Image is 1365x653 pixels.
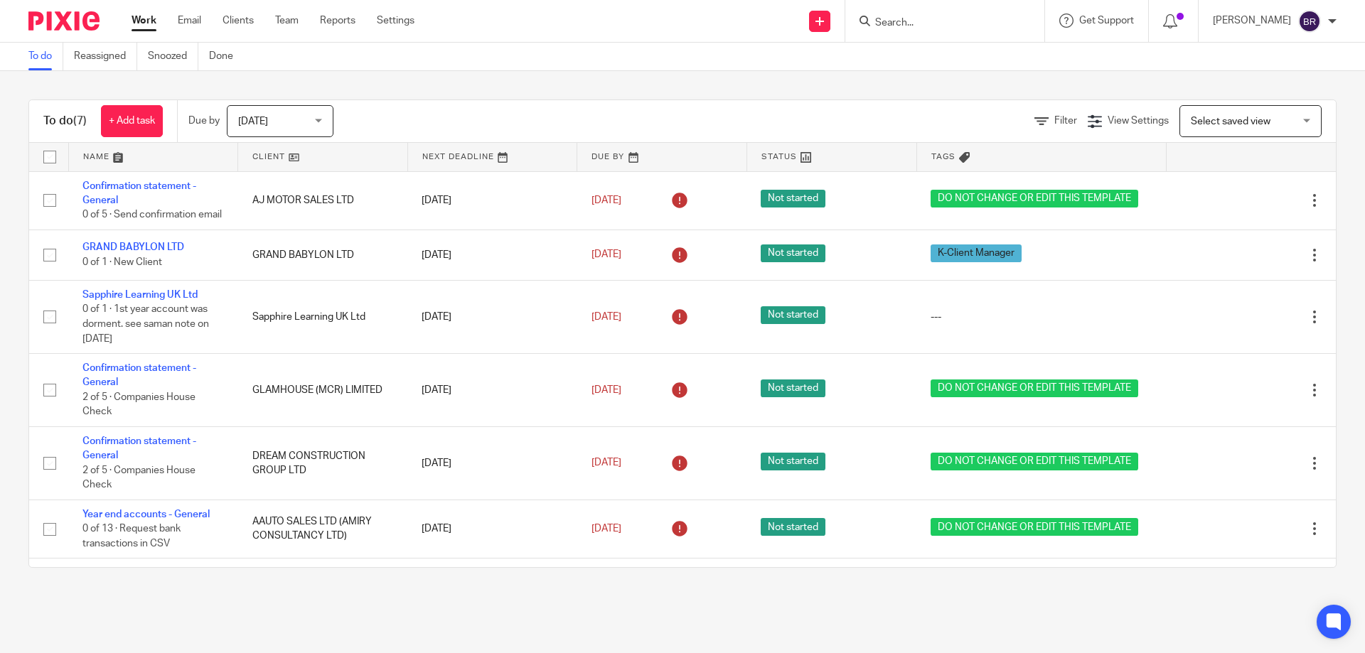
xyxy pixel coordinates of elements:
[320,14,355,28] a: Reports
[188,114,220,128] p: Due by
[82,363,196,387] a: Confirmation statement - General
[73,115,87,126] span: (7)
[761,306,825,324] span: Not started
[82,436,196,460] a: Confirmation statement - General
[82,257,162,267] span: 0 of 1 · New Client
[1054,116,1077,126] span: Filter
[931,153,955,161] span: Tags
[761,190,825,207] span: Not started
[761,244,825,262] span: Not started
[1191,117,1270,126] span: Select saved view
[931,379,1138,397] span: DO NOT CHANGE OR EDIT THIS TEMPLATE
[275,14,299,28] a: Team
[874,17,1002,30] input: Search
[761,379,825,397] span: Not started
[132,14,156,28] a: Work
[238,426,408,500] td: DREAM CONSTRUCTION GROUP LTD
[931,244,1022,262] span: K-Client Manager
[28,11,100,31] img: Pixie
[931,453,1138,470] span: DO NOT CHANGE OR EDIT THIS TEMPLATE
[43,114,87,129] h1: To do
[407,354,577,427] td: [DATE]
[82,465,196,490] span: 2 of 5 · Companies House Check
[82,242,184,252] a: GRAND BABYLON LTD
[238,230,408,280] td: GRAND BABYLON LTD
[377,14,414,28] a: Settings
[407,558,577,617] td: [DATE]
[82,210,222,220] span: 0 of 5 · Send confirmation email
[931,190,1138,207] span: DO NOT CHANGE OR EDIT THIS TEMPLATE
[931,518,1138,536] span: DO NOT CHANGE OR EDIT THIS TEMPLATE
[591,458,621,468] span: [DATE]
[82,181,196,205] a: Confirmation statement - General
[591,312,621,322] span: [DATE]
[238,171,408,230] td: AJ MOTOR SALES LTD
[1108,116,1169,126] span: View Settings
[1213,14,1291,28] p: [PERSON_NAME]
[74,43,137,70] a: Reassigned
[407,230,577,280] td: [DATE]
[591,195,621,205] span: [DATE]
[209,43,244,70] a: Done
[761,453,825,470] span: Not started
[407,171,577,230] td: [DATE]
[238,500,408,558] td: AAUTO SALES LTD (AMIRY CONSULTANCY LTD)
[82,524,181,549] span: 0 of 13 · Request bank transactions in CSV
[148,43,198,70] a: Snoozed
[407,500,577,558] td: [DATE]
[238,558,408,617] td: Novah Car Care Ltd
[591,524,621,534] span: [DATE]
[591,385,621,395] span: [DATE]
[82,305,209,344] span: 0 of 1 · 1st year account was dorment. see saman note on [DATE]
[223,14,254,28] a: Clients
[761,518,825,536] span: Not started
[178,14,201,28] a: Email
[1298,10,1321,33] img: svg%3E
[82,290,198,300] a: Sapphire Learning UK Ltd
[28,43,63,70] a: To do
[931,310,1152,324] div: ---
[82,509,210,519] a: Year end accounts - General
[238,281,408,354] td: Sapphire Learning UK Ltd
[591,250,621,260] span: [DATE]
[407,426,577,500] td: [DATE]
[238,117,268,126] span: [DATE]
[238,354,408,427] td: GLAMHOUSE (MCR) LIMITED
[407,281,577,354] td: [DATE]
[1079,16,1134,26] span: Get Support
[82,392,196,417] span: 2 of 5 · Companies House Check
[101,105,163,137] a: + Add task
